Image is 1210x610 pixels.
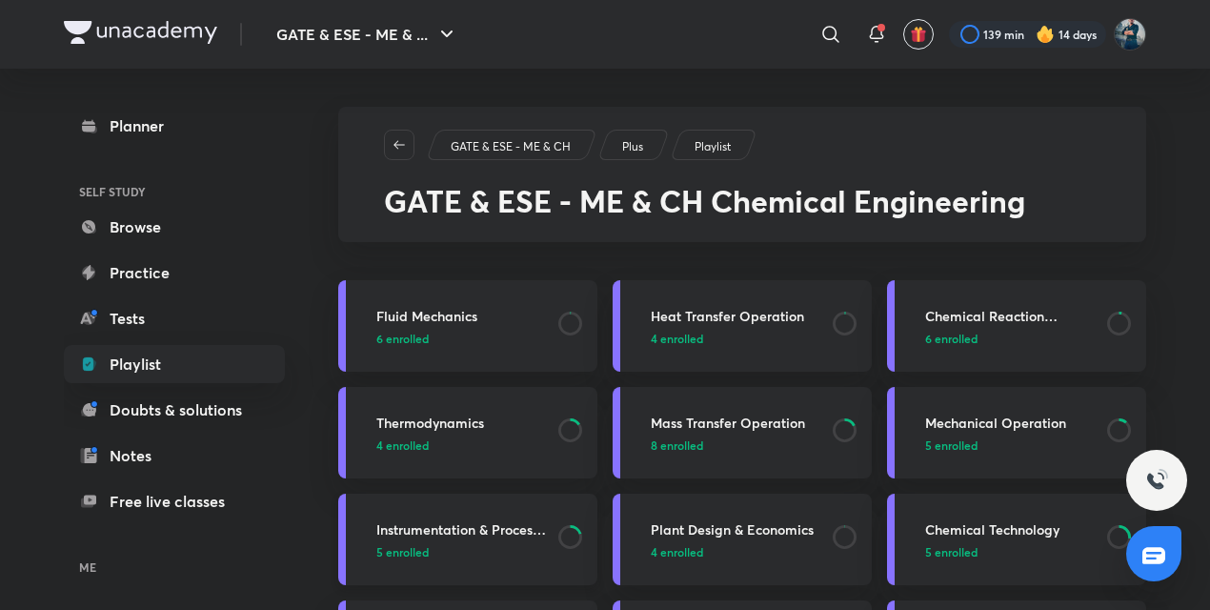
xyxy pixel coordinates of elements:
[651,413,821,433] h3: Mass Transfer Operation
[1114,18,1146,51] img: Vinay Upadhyay
[925,413,1096,433] h3: Mechanical Operation
[376,330,429,347] span: 6 enrolled
[692,138,735,155] a: Playlist
[64,107,285,145] a: Planner
[695,138,731,155] p: Playlist
[622,138,643,155] p: Plus
[613,387,872,478] a: Mass Transfer Operation8 enrolled
[613,494,872,585] a: Plant Design & Economics4 enrolled
[64,482,285,520] a: Free live classes
[925,519,1096,539] h3: Chemical Technology
[1145,469,1168,492] img: ttu
[338,280,597,372] a: Fluid Mechanics6 enrolled
[64,437,285,475] a: Notes
[451,138,571,155] p: GATE & ESE - ME & CH
[651,519,821,539] h3: Plant Design & Economics
[64,21,217,49] a: Company Logo
[64,21,217,44] img: Company Logo
[64,345,285,383] a: Playlist
[64,299,285,337] a: Tests
[887,387,1146,478] a: Mechanical Operation5 enrolled
[925,437,978,454] span: 5 enrolled
[925,543,978,560] span: 5 enrolled
[925,306,1096,326] h3: Chemical Reaction Engineering
[651,330,703,347] span: 4 enrolled
[1036,25,1055,44] img: streak
[910,26,927,43] img: avatar
[376,413,547,433] h3: Thermodynamics
[651,437,703,454] span: 8 enrolled
[376,437,429,454] span: 4 enrolled
[376,519,547,539] h3: Instrumentation & Process Control
[64,551,285,583] h6: ME
[903,19,934,50] button: avatar
[887,494,1146,585] a: Chemical Technology5 enrolled
[64,391,285,429] a: Doubts & solutions
[651,306,821,326] h3: Heat Transfer Operation
[925,330,978,347] span: 6 enrolled
[64,208,285,246] a: Browse
[376,306,547,326] h3: Fluid Mechanics
[384,180,1025,221] span: GATE & ESE - ME & CH Chemical Engineering
[651,543,703,560] span: 4 enrolled
[887,280,1146,372] a: Chemical Reaction Engineering6 enrolled
[619,138,647,155] a: Plus
[265,15,470,53] button: GATE & ESE - ME & ...
[64,254,285,292] a: Practice
[338,387,597,478] a: Thermodynamics4 enrolled
[64,175,285,208] h6: SELF STUDY
[338,494,597,585] a: Instrumentation & Process Control5 enrolled
[448,138,575,155] a: GATE & ESE - ME & CH
[376,543,429,560] span: 5 enrolled
[613,280,872,372] a: Heat Transfer Operation4 enrolled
